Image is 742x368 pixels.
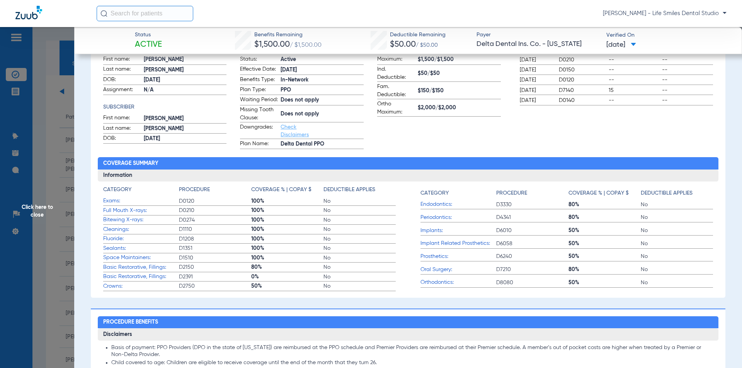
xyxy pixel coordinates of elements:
span: Exams: [103,197,179,205]
span: D6010 [496,227,568,234]
iframe: Chat Widget [703,331,742,368]
span: Implant Related Prosthetics: [420,239,496,248]
span: DOB: [103,134,141,144]
h4: Category [103,186,131,194]
span: D2391 [179,273,251,281]
span: D6058 [496,240,568,248]
span: $1,500.00 [254,41,290,49]
span: Waiting Period: [240,96,278,105]
span: / $50.00 [416,42,438,48]
span: 100% [251,216,323,224]
h3: Disclaimers [98,328,719,341]
span: Space Maintainers: [103,254,179,262]
span: Full Mouth X-rays: [103,207,179,215]
span: $50/$50 [418,70,501,78]
span: No [323,273,396,281]
span: 50% [568,279,641,287]
a: Check Disclaimers [281,124,309,137]
span: D7140 [559,86,606,94]
span: -- [662,56,713,64]
span: Status [135,31,162,39]
span: No [323,254,396,262]
app-breakdown-title: Subscriber [103,103,227,111]
app-breakdown-title: Procedure [496,186,568,200]
span: No [323,263,396,271]
h2: Procedure Benefits [98,316,719,329]
span: [DATE] [520,66,552,74]
span: Orthodontics: [420,278,496,287]
span: No [323,235,396,243]
span: Does not apply [281,110,364,118]
span: D1351 [179,244,251,252]
span: D6240 [496,253,568,260]
span: 50% [251,282,323,290]
span: Active [135,39,162,50]
span: [PERSON_NAME] [144,115,227,123]
span: 100% [251,207,323,214]
span: Delta Dental Ins. Co. - [US_STATE] [477,39,600,49]
span: No [323,244,396,252]
span: Maximum: [377,55,415,64]
span: Last name: [103,65,141,75]
li: Basis of payment: PPO Providers (DPO in the state of [US_STATE]) are reimbursed at the PPO schedu... [111,344,713,358]
span: Missing Tooth Clause: [240,106,278,122]
span: D7210 [496,266,568,273]
span: Oral Surgery: [420,266,496,274]
span: 0% [251,273,323,281]
span: Downgrades: [240,123,278,139]
span: No [641,240,713,248]
img: Zuub Logo [15,6,42,19]
span: First name: [103,55,141,64]
span: Ortho Maximum: [377,100,415,116]
span: -- [609,56,660,64]
span: D1510 [179,254,251,262]
h2: Coverage Summary [98,157,719,170]
span: 80% [568,214,641,221]
span: Verified On [606,31,730,39]
span: Ind. Deductible: [377,65,415,81]
span: 15 [609,86,660,94]
input: Search for patients [97,6,193,21]
span: -- [609,97,660,104]
span: 100% [251,226,323,233]
span: No [323,226,396,233]
span: No [641,266,713,273]
app-breakdown-title: Deductible Applies [641,186,713,200]
app-breakdown-title: Coverage % | Copay $ [568,186,641,200]
span: [DATE] [520,76,552,84]
span: D0140 [559,97,606,104]
span: No [641,279,713,287]
span: [DATE] [520,86,552,94]
span: Delta Dental PPO [281,140,364,148]
span: Does not apply [281,96,364,104]
app-breakdown-title: Procedure [179,186,251,197]
span: D4341 [496,214,568,221]
span: Deductible Remaining [390,31,446,39]
app-breakdown-title: Coverage % | Copay $ [251,186,323,197]
span: / $1,500.00 [290,42,322,48]
span: Plan Name: [240,140,278,149]
span: 100% [251,254,323,262]
span: 50% [568,253,641,260]
span: [DATE] [520,97,552,104]
span: -- [662,76,713,84]
span: [PERSON_NAME] [144,66,227,74]
span: $2,000/$2,000 [418,104,501,112]
app-breakdown-title: Deductible Applies [323,186,396,197]
span: Bitewing X-rays: [103,216,179,224]
span: D8080 [496,279,568,287]
app-breakdown-title: Category [420,186,496,200]
span: Fluoride: [103,235,179,243]
span: -- [662,97,713,104]
span: Last name: [103,124,141,134]
span: D3330 [496,201,568,209]
span: No [323,197,396,205]
h4: Coverage % | Copay $ [568,189,629,197]
span: 80% [568,201,641,209]
span: In-Network [281,76,364,84]
span: 50% [568,227,641,234]
span: Plan Type: [240,86,278,95]
span: 80% [568,266,641,273]
span: Status: [240,55,278,64]
span: No [641,214,713,221]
